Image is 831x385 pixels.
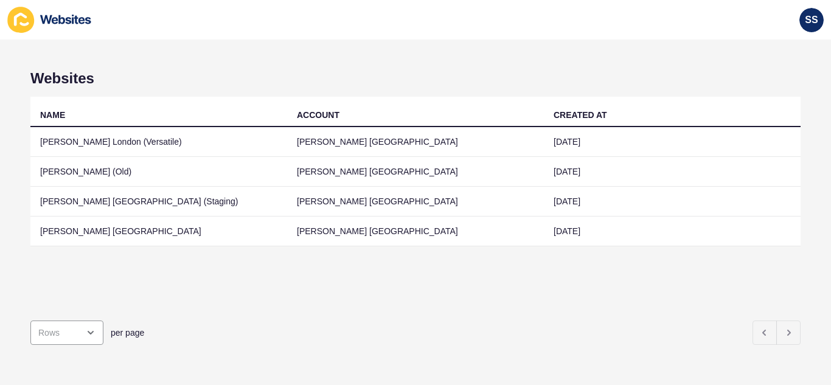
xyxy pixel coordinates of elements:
div: NAME [40,109,65,121]
td: [PERSON_NAME] (Old) [30,157,287,187]
td: [PERSON_NAME] [GEOGRAPHIC_DATA] [30,217,287,246]
div: ACCOUNT [297,109,339,121]
h1: Websites [30,70,801,87]
td: [DATE] [544,187,801,217]
td: [PERSON_NAME] [GEOGRAPHIC_DATA] [287,157,544,187]
td: [PERSON_NAME] [GEOGRAPHIC_DATA] [287,127,544,157]
td: [PERSON_NAME] [GEOGRAPHIC_DATA] [287,187,544,217]
span: SS [805,14,818,26]
td: [PERSON_NAME] London (Versatile) [30,127,287,157]
div: CREATED AT [554,109,607,121]
td: [PERSON_NAME] [GEOGRAPHIC_DATA] [287,217,544,246]
td: [PERSON_NAME] [GEOGRAPHIC_DATA] (Staging) [30,187,287,217]
td: [DATE] [544,157,801,187]
span: per page [111,327,144,339]
td: [DATE] [544,127,801,157]
div: open menu [30,321,103,345]
td: [DATE] [544,217,801,246]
